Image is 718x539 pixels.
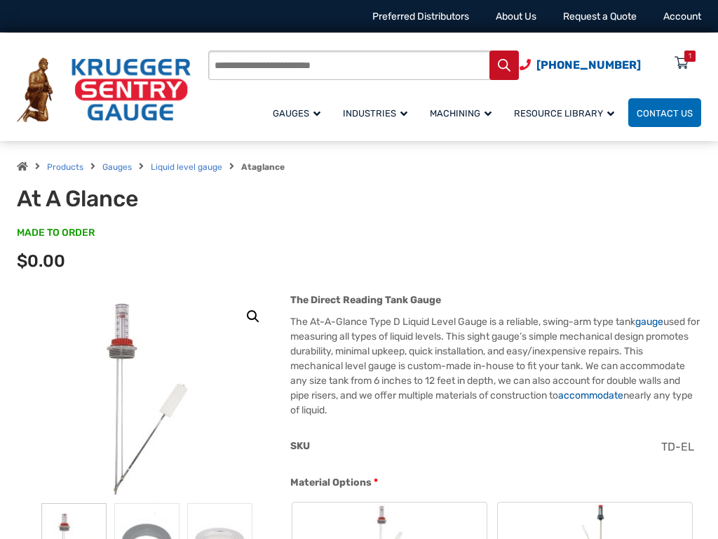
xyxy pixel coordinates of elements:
[264,96,334,129] a: Gauges
[290,314,701,418] p: The At-A-Glance Type D Liquid Level Gauge is a reliable, swing-arm type tank used for measuring a...
[17,58,191,122] img: Krueger Sentry Gauge
[102,162,132,172] a: Gauges
[637,108,693,119] span: Contact Us
[421,96,506,129] a: Machining
[334,96,421,129] a: Industries
[290,294,441,306] strong: The Direct Reading Tank Gauge
[17,226,95,240] span: MADE TO ORDER
[17,185,290,212] h1: At A Glance
[514,108,614,119] span: Resource Library
[63,293,231,503] img: At A Glance
[241,162,285,172] strong: Ataglance
[273,108,320,119] span: Gauges
[430,108,492,119] span: Machining
[558,390,623,401] a: accommodate
[290,440,310,452] span: SKU
[496,11,536,22] a: About Us
[628,98,701,127] a: Contact Us
[47,162,83,172] a: Products
[343,108,407,119] span: Industries
[506,96,628,129] a: Resource Library
[17,251,65,271] span: $0.00
[663,11,701,22] a: Account
[661,440,694,453] span: TD-EL
[290,477,372,488] span: Material Options
[520,56,641,74] a: Phone Number (920) 434-8860
[635,316,663,328] a: gauge
[372,11,469,22] a: Preferred Distributors
[563,11,637,22] a: Request a Quote
[374,475,378,490] abbr: required
[151,162,222,172] a: Liquid level gauge
[536,58,641,72] span: [PHONE_NUMBER]
[689,51,691,62] div: 1
[241,304,266,329] a: View full-screen image gallery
